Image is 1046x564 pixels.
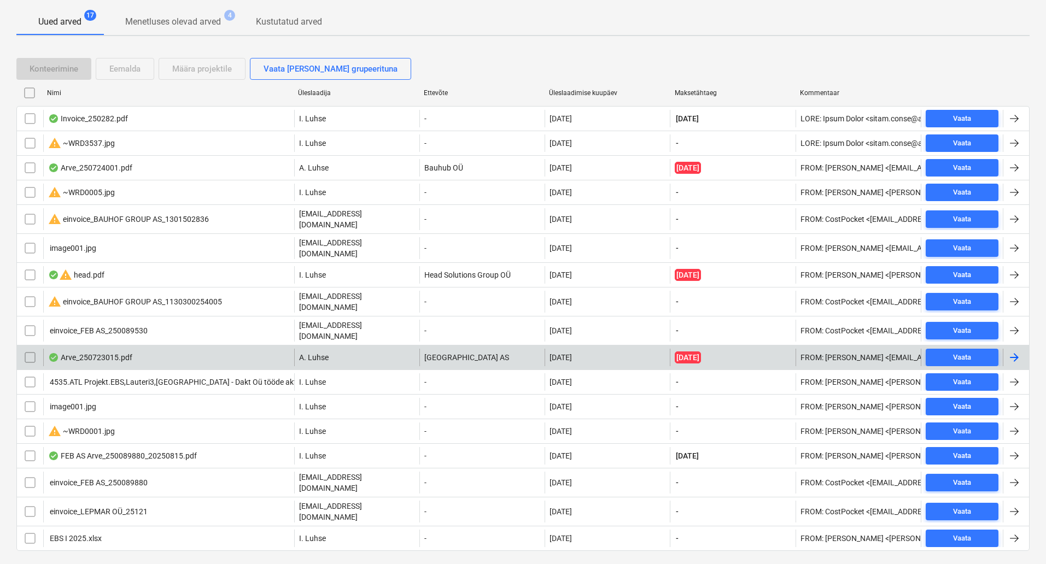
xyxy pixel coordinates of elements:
span: [DATE] [675,351,701,363]
span: - [675,533,680,544]
div: Vaata [953,113,971,125]
div: Arve_250723015.pdf [48,353,132,362]
div: 4535.ATL Projekt.EBS,Lauteri3,[GEOGRAPHIC_DATA] - Dakt Oü tööde akt [DATE].asice [48,378,340,386]
button: Vaata [926,239,998,257]
div: Üleslaadija [298,89,415,97]
button: Vaata [PERSON_NAME] grupeerituna [250,58,411,80]
button: Vaata [926,349,998,366]
button: Vaata [926,110,998,127]
div: Andmed failist loetud [48,271,59,279]
p: [EMAIL_ADDRESS][DOMAIN_NAME] [299,472,415,493]
span: [DATE] [675,162,701,174]
span: [DATE] [675,450,700,461]
span: 17 [84,10,96,21]
div: - [419,237,545,259]
button: Vaata [926,530,998,547]
div: Vaata [953,506,971,518]
button: Vaata [926,293,998,310]
div: Bauhub OÜ [419,159,545,177]
div: [GEOGRAPHIC_DATA] AS [419,349,545,366]
button: Vaata [926,184,998,201]
div: [DATE] [550,427,572,436]
div: - [419,501,545,522]
p: I. Luhse [299,401,326,412]
div: einvoice_FEB AS_250089530 [48,326,148,335]
p: I. Luhse [299,450,326,461]
div: Vaata [953,425,971,438]
span: warning [48,137,61,150]
button: Vaata [926,398,998,415]
div: Ettevõte [424,89,541,97]
span: - [675,477,680,488]
div: Andmed failist loetud [48,451,59,460]
div: [DATE] [550,271,572,279]
div: FEB AS Arve_250089880_20250815.pdf [48,451,197,460]
div: Vaata [953,532,971,545]
div: Head Solutions Group OÜ [419,266,545,284]
div: Vaata [953,376,971,389]
div: image001.jpg [48,244,96,252]
div: Vaata [953,162,971,174]
button: Vaata [926,322,998,339]
p: I. Luhse [299,377,326,387]
p: [EMAIL_ADDRESS][DOMAIN_NAME] [299,320,415,342]
div: einvoice_BAUHOF GROUP AS_1301502836 [48,213,209,226]
div: [DATE] [550,297,572,306]
p: I. Luhse [299,113,326,124]
div: Vaata [953,242,971,255]
div: [DATE] [550,114,572,123]
div: - [419,208,545,230]
span: warning [48,295,61,308]
div: Vaata [953,325,971,337]
div: [DATE] [550,139,572,148]
div: Vaata [953,186,971,199]
p: [EMAIL_ADDRESS][DOMAIN_NAME] [299,208,415,230]
div: Vaata [953,296,971,308]
div: [DATE] [550,244,572,252]
div: [DATE] [550,507,572,516]
div: - [419,291,545,313]
div: ~WRD0001.jpg [48,425,115,438]
div: - [419,472,545,493]
button: Vaata [926,373,998,391]
span: warning [48,213,61,226]
span: - [675,214,680,225]
div: - [419,320,545,342]
div: [DATE] [550,534,572,543]
div: EBS I 2025.xlsx [48,534,102,543]
button: Vaata [926,266,998,284]
p: [EMAIL_ADDRESS][DOMAIN_NAME] [299,237,415,259]
span: - [675,296,680,307]
div: - [419,134,545,152]
span: - [675,377,680,387]
p: [EMAIL_ADDRESS][DOMAIN_NAME] [299,291,415,313]
div: Vaata [953,137,971,150]
div: Andmed failist loetud [48,163,59,172]
div: head.pdf [48,268,104,281]
div: Vaata [953,477,971,489]
span: warning [48,425,61,438]
div: - [419,373,545,391]
span: - [675,138,680,149]
div: Arve_250724001.pdf [48,163,132,172]
div: Kommentaar [800,89,917,97]
div: Vaata [953,450,971,462]
div: ~WRD3537.jpg [48,137,115,150]
div: ~WRD0005.jpg [48,186,115,199]
div: - [419,447,545,465]
p: A. Luhse [299,162,329,173]
iframe: Chat Widget [991,512,1046,564]
p: Uued arved [38,15,81,28]
button: Vaata [926,134,998,152]
div: [DATE] [550,215,572,224]
p: A. Luhse [299,352,329,363]
p: I. Luhse [299,269,326,280]
div: [DATE] [550,353,572,362]
div: - [419,398,545,415]
div: [DATE] [550,188,572,197]
div: einvoice_FEB AS_250089880 [48,478,148,487]
p: Menetluses olevad arved [125,15,221,28]
div: [DATE] [550,451,572,460]
div: Vaata [953,351,971,364]
button: Vaata [926,422,998,440]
